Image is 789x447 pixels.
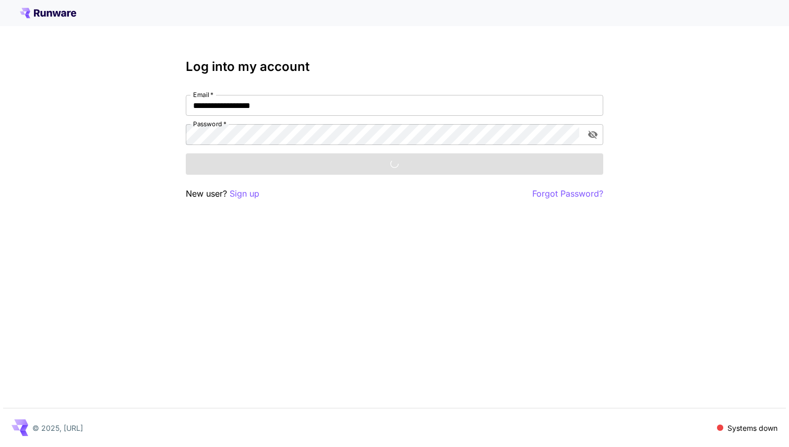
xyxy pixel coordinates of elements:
p: Systems down [727,422,778,433]
button: Forgot Password? [532,187,603,200]
button: toggle password visibility [583,125,602,144]
h3: Log into my account [186,59,603,74]
label: Email [193,90,213,99]
label: Password [193,119,226,128]
p: New user? [186,187,259,200]
p: © 2025, [URL] [32,422,83,433]
button: Sign up [230,187,259,200]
